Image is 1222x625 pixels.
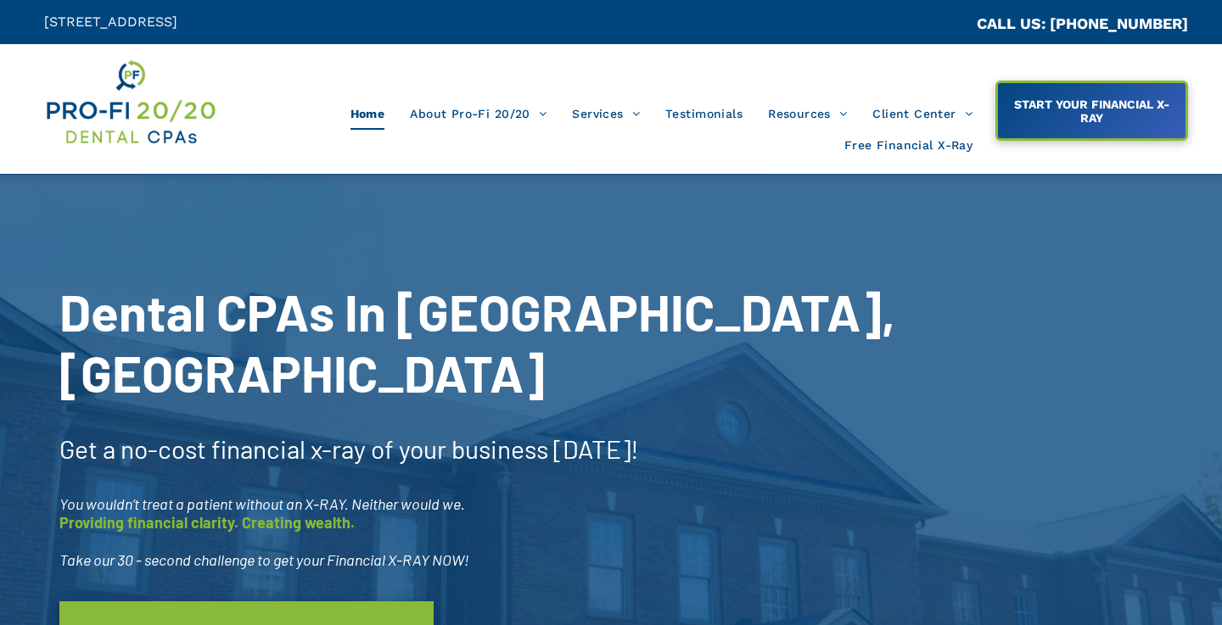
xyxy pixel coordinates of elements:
img: Get Dental CPA Consulting, Bookkeeping, & Bank Loans [44,57,217,148]
span: You wouldn’t treat a patient without an X-RAY. Neither would we. [59,494,465,513]
a: Client Center [860,98,985,130]
a: Free Financial X-Ray [832,130,985,162]
span: [STREET_ADDRESS] [44,14,177,30]
span: Providing financial clarity. Creating wealth. [59,513,355,532]
span: START YOUR FINANCIAL X-RAY [1000,89,1183,133]
span: Get a [59,433,115,464]
span: no-cost financial x-ray [121,433,366,464]
a: About Pro-Fi 20/20 [397,98,559,130]
a: START YOUR FINANCIAL X-RAY [995,81,1188,141]
span: CA::CALLC [905,16,977,32]
a: Services [559,98,653,130]
a: CALL US: [PHONE_NUMBER] [977,14,1188,32]
a: Testimonials [653,98,755,130]
a: Resources [755,98,860,130]
span: Take our 30 - second challenge to get your Financial X-RAY NOW! [59,550,469,569]
a: Home [338,98,398,130]
span: Dental CPAs In [GEOGRAPHIC_DATA], [GEOGRAPHIC_DATA] [59,281,895,403]
span: of your business [DATE]! [371,433,639,464]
